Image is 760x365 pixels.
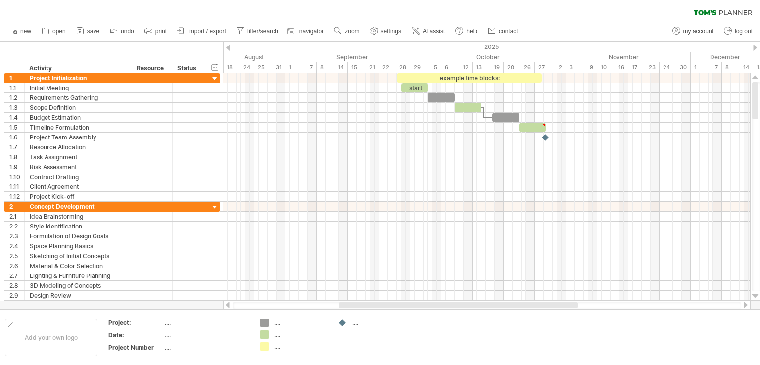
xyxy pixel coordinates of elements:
div: Resource Allocation [30,142,127,152]
span: save [87,28,99,35]
div: 2.4 [9,241,24,251]
div: 1.3 [9,103,24,112]
div: 2 [9,202,24,211]
div: 8 - 14 [722,62,753,73]
div: .... [274,330,328,339]
span: filter/search [247,28,278,35]
div: 17 - 23 [628,62,660,73]
div: 1.11 [9,182,24,191]
div: Client Agreement [30,182,127,191]
div: 1 [9,73,24,83]
div: 2.7 [9,271,24,280]
div: 1.7 [9,142,24,152]
div: 2.6 [9,261,24,271]
span: new [20,28,31,35]
span: import / export [188,28,226,35]
div: Project Number [108,343,163,352]
div: Lighting & Furniture Planning [30,271,127,280]
div: 2.1 [9,212,24,221]
div: Project Team Assembly [30,133,127,142]
a: settings [368,25,404,38]
a: new [7,25,34,38]
div: Activity [29,63,126,73]
div: Project Kick-off [30,192,127,201]
a: help [453,25,480,38]
a: save [74,25,102,38]
div: 1.1 [9,83,24,92]
div: 3 - 9 [566,62,597,73]
div: Project Initialization [30,73,127,83]
a: import / export [175,25,229,38]
div: 2.8 [9,281,24,290]
div: Risk Assessment [30,162,127,172]
div: Timeline Formulation [30,123,127,132]
span: open [52,28,66,35]
div: Project: [108,319,163,327]
div: 1.6 [9,133,24,142]
div: 10 - 16 [597,62,628,73]
div: .... [274,319,328,327]
div: 2.2 [9,222,24,231]
span: navigator [299,28,324,35]
div: 2.9 [9,291,24,300]
div: Sketching of Initial Concepts [30,251,127,261]
div: Budget Estimation [30,113,127,122]
div: 27 - 2 [535,62,566,73]
div: Resource [137,63,167,73]
div: 6 - 12 [441,62,473,73]
div: 2.5 [9,251,24,261]
a: AI assist [409,25,448,38]
a: open [39,25,69,38]
span: log out [735,28,753,35]
div: Scope Definition [30,103,127,112]
div: 1.9 [9,162,24,172]
span: help [466,28,477,35]
div: Concept Development [30,202,127,211]
div: November 2025 [557,52,691,62]
a: navigator [286,25,327,38]
div: 1 - 7 [285,62,317,73]
div: 2.3 [9,231,24,241]
span: zoom [345,28,359,35]
div: Design Review [30,291,127,300]
div: Formulation of Design Goals [30,231,127,241]
div: .... [165,343,248,352]
div: .... [274,342,328,351]
a: undo [107,25,137,38]
a: filter/search [234,25,281,38]
div: 8 - 14 [317,62,348,73]
div: 13 - 19 [473,62,504,73]
div: example time blocks: [397,73,542,83]
div: 3D Modeling of Concepts [30,281,127,290]
div: Requirements Gathering [30,93,127,102]
span: AI assist [423,28,445,35]
div: Style Identification [30,222,127,231]
div: .... [165,331,248,339]
span: settings [381,28,401,35]
div: October 2025 [419,52,557,62]
div: 1.8 [9,152,24,162]
div: 1.10 [9,172,24,182]
div: start [401,83,428,92]
div: Initial Meeting [30,83,127,92]
a: my account [670,25,716,38]
div: .... [352,319,406,327]
div: Date: [108,331,163,339]
div: 1.5 [9,123,24,132]
div: 1.2 [9,93,24,102]
a: log out [721,25,756,38]
div: 18 - 24 [223,62,254,73]
div: Space Planning Basics [30,241,127,251]
div: 1.12 [9,192,24,201]
div: 22 - 28 [379,62,410,73]
a: contact [485,25,521,38]
div: 1.4 [9,113,24,122]
span: contact [499,28,518,35]
div: Contract Drafting [30,172,127,182]
div: Task Assignment [30,152,127,162]
div: 25 - 31 [254,62,285,73]
div: Idea Brainstorming [30,212,127,221]
a: zoom [332,25,362,38]
div: 15 - 21 [348,62,379,73]
div: Material & Color Selection [30,261,127,271]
